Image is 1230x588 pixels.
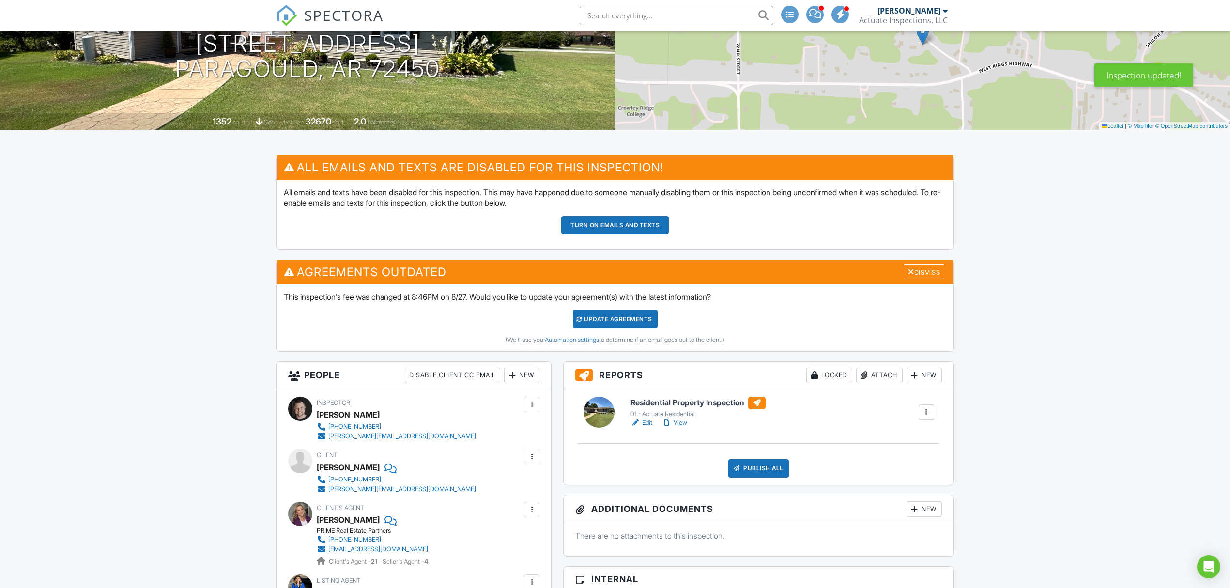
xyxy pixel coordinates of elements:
a: © MapTiler [1128,123,1154,129]
div: [PHONE_NUMBER] [328,536,381,543]
div: Update Agreements [573,310,658,328]
h1: [STREET_ADDRESS] Paragould, AR 72450 [175,31,440,82]
span: Seller's Agent - [383,558,428,565]
a: Residential Property Inspection 01 - Actuate Residential [630,397,766,418]
p: All emails and texts have been disabled for this inspection. This may have happened due to someon... [284,187,946,209]
span: Client's Agent [317,504,364,511]
span: Client's Agent - [329,558,379,565]
div: 2.0 [354,116,366,126]
div: [EMAIL_ADDRESS][DOMAIN_NAME] [328,545,428,553]
span: SPECTORA [304,5,384,25]
div: [PERSON_NAME][EMAIL_ADDRESS][DOMAIN_NAME] [328,485,476,493]
div: 01 - Actuate Residential [630,410,766,418]
span: sq.ft. [333,119,345,126]
h3: People [277,362,551,389]
p: There are no attachments to this inspection. [575,530,942,541]
a: © OpenStreetMap contributors [1155,123,1228,129]
div: Inspection updated! [1094,63,1193,87]
div: PRIME Real Estate Partners [317,527,436,535]
div: New [907,501,942,517]
span: Inspector [317,399,350,406]
a: [PERSON_NAME][EMAIL_ADDRESS][DOMAIN_NAME] [317,432,476,441]
img: The Best Home Inspection Software - Spectora [276,5,297,26]
div: [PERSON_NAME] [877,6,940,15]
div: Disable Client CC Email [405,368,500,383]
a: View [662,418,687,428]
div: [PERSON_NAME] [317,407,380,422]
a: SPECTORA [276,13,384,33]
div: (We'll use your to determine if an email goes out to the client.) [284,336,946,344]
h3: Agreements Outdated [277,260,953,284]
div: Locked [806,368,852,383]
div: [PHONE_NUMBER] [328,476,381,483]
h6: Residential Property Inspection [630,397,766,409]
div: This inspection's fee was changed at 8:46PM on 8/27. Would you like to update your agreement(s) w... [277,284,953,351]
a: [PERSON_NAME][EMAIL_ADDRESS][DOMAIN_NAME] [317,484,476,494]
img: Marker [917,25,929,45]
a: [PHONE_NUMBER] [317,422,476,432]
a: [PHONE_NUMBER] [317,475,476,484]
div: [PHONE_NUMBER] [328,423,381,431]
span: | [1125,123,1126,129]
div: Dismiss [904,264,944,279]
span: Listing Agent [317,577,361,584]
div: Actuate Inspections, LLC [859,15,948,25]
a: Automation settings [545,336,599,343]
div: New [907,368,942,383]
div: Open Intercom Messenger [1197,555,1220,578]
span: Client [317,451,338,459]
div: [PERSON_NAME][EMAIL_ADDRESS][DOMAIN_NAME] [328,433,476,440]
a: [PHONE_NUMBER] [317,535,428,544]
strong: 4 [424,558,428,565]
span: sq. ft. [233,119,246,126]
span: bathrooms [368,119,395,126]
div: 1352 [213,116,231,126]
button: Turn on emails and texts [561,216,669,234]
div: Publish All [728,459,789,478]
span: Lot Size [284,119,304,126]
strong: 21 [371,558,377,565]
h3: All emails and texts are disabled for this inspection! [277,155,953,179]
div: Attach [856,368,903,383]
h3: Reports [564,362,953,389]
input: Search everything... [580,6,773,25]
div: 32670 [306,116,331,126]
a: Leaflet [1102,123,1123,129]
a: [PERSON_NAME] [317,512,380,527]
h3: Additional Documents [564,495,953,523]
div: [PERSON_NAME] [317,460,380,475]
span: slab [264,119,275,126]
a: Edit [630,418,652,428]
div: New [504,368,539,383]
a: [EMAIL_ADDRESS][DOMAIN_NAME] [317,544,428,554]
